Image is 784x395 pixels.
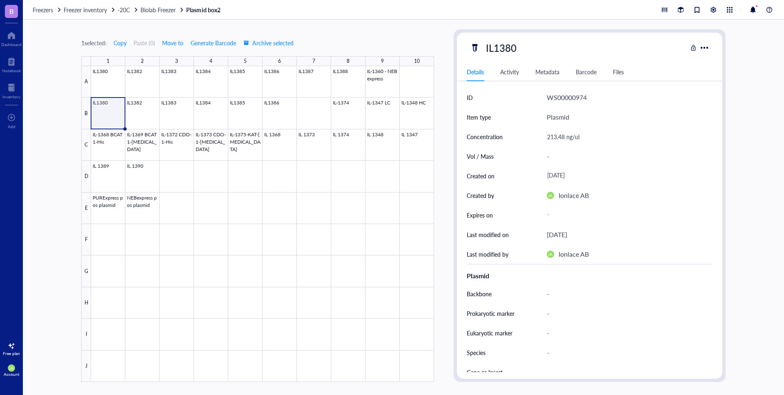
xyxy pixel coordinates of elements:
div: Dashboard [1,42,22,47]
div: Inventory [2,94,20,99]
span: -20C [118,6,130,14]
div: Add [8,124,16,129]
div: Plasmid [467,271,713,281]
div: Gene or Insert [467,368,503,377]
button: Copy [113,36,127,49]
div: - [543,148,709,165]
div: 5 [244,56,247,67]
div: Created by [467,191,494,200]
div: Plasmid [547,112,569,122]
div: Concentration [467,132,503,141]
span: Move to [162,40,183,46]
div: Files [613,67,624,76]
div: 8 [347,56,350,67]
div: Eukaryotic marker [467,328,512,337]
div: Activity [500,67,519,76]
div: WS00000974 [547,92,587,103]
div: Created on [467,171,494,180]
span: Biolab Freezer [140,6,176,14]
div: - [543,285,709,302]
button: Move to [162,36,184,49]
div: Ionlace AB [559,249,589,260]
span: IA [9,366,13,371]
div: [DATE] [547,229,567,240]
div: Vol / Mass [467,152,494,161]
div: C [81,129,91,161]
div: 213.48 ng/ul [543,128,709,145]
span: Freezer inventory [64,6,107,14]
button: Archive selected [243,36,294,49]
span: IA [548,193,552,198]
div: - [543,344,709,361]
div: 9 [381,56,384,67]
div: Barcode [576,67,597,76]
div: B [81,98,91,129]
div: 2 [141,56,144,67]
div: 1 selected: [81,38,107,47]
span: IA [548,252,552,257]
button: Paste (0) [134,36,155,49]
span: Freezers [33,6,53,14]
span: Archive selected [243,40,294,46]
div: Metadata [535,67,559,76]
a: Plasmid box2 [186,6,222,13]
div: Last modified on [467,230,509,239]
div: Species [467,348,486,357]
div: 1 [107,56,109,67]
a: Notebook [2,55,21,73]
div: Free plan [3,351,20,356]
div: G [81,255,91,287]
div: - [543,305,709,322]
div: I [81,319,91,350]
button: Generate Barcode [190,36,236,49]
div: Account [4,372,20,377]
div: Last modified by [467,250,508,259]
div: Item type [467,113,491,122]
div: - [543,364,709,381]
div: - [543,324,709,342]
div: ID [467,93,473,102]
div: A [81,66,91,98]
span: Copy [114,40,127,46]
a: -20CBiolab Freezer [118,6,185,13]
a: Inventory [2,81,20,99]
div: Expires on [467,211,493,220]
div: Notebook [2,68,21,73]
div: H [81,287,91,319]
div: - [543,208,709,222]
div: [DATE] [543,169,709,183]
div: 7 [312,56,315,67]
div: E [81,193,91,224]
a: Freezers [33,6,62,13]
div: 10 [414,56,420,67]
div: D [81,161,91,192]
span: B [9,6,14,16]
div: F [81,224,91,255]
div: 6 [278,56,281,67]
div: 4 [209,56,212,67]
div: J [81,351,91,382]
div: Prokaryotic marker [467,309,514,318]
a: Dashboard [1,29,22,47]
div: 3 [175,56,178,67]
span: Generate Barcode [191,40,236,46]
div: Backbone [467,289,492,298]
div: IL1380 [482,39,520,56]
div: Ionlace AB [559,190,589,201]
a: Freezer inventory [64,6,116,13]
div: Details [467,67,484,76]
